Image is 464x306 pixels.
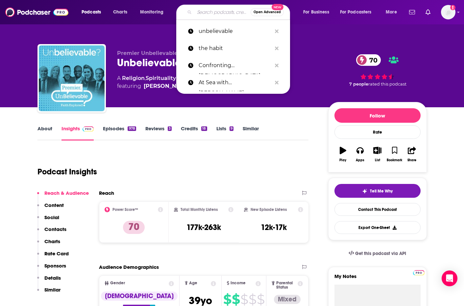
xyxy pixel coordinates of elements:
button: Social [37,214,59,226]
button: Bookmark [386,142,403,166]
svg: Add a profile image [450,5,455,10]
span: , [145,75,146,81]
p: Reach & Audience [44,190,89,196]
a: Show notifications dropdown [406,7,418,18]
span: Charts [113,8,127,17]
a: Show notifications dropdown [423,7,433,18]
span: Parental Status [276,281,297,290]
p: unbelievable [199,23,272,40]
div: Open Intercom Messenger [442,270,457,286]
div: 70 7 peoplerated this podcast [328,50,427,91]
button: tell me why sparkleTell Me Why [334,184,421,198]
a: About [37,125,52,140]
img: tell me why sparkle [362,189,367,194]
button: Follow [334,108,421,123]
p: Content [44,202,64,208]
button: open menu [336,7,381,17]
span: 70 [363,54,381,66]
span: $ [223,294,231,305]
a: Justin Brierley [144,82,191,90]
span: $ [240,294,248,305]
a: Religion [122,75,145,81]
span: Age [189,281,197,285]
img: Podchaser - Follow, Share and Rate Podcasts [5,6,68,18]
a: Spirituality [146,75,176,81]
h2: Audience Demographics [99,264,159,270]
span: Open Advanced [254,11,281,14]
a: Pro website [413,269,425,275]
span: rated this podcast [368,82,406,87]
div: Play [339,158,346,162]
span: Monitoring [140,8,163,17]
h2: Power Score™ [112,207,138,212]
a: the habit [176,40,290,57]
a: Similar [243,125,259,140]
button: Show profile menu [441,5,455,19]
a: Lists9 [216,125,233,140]
button: Rate Card [37,250,69,263]
h2: Total Monthly Listens [181,207,218,212]
p: Contacts [44,226,66,232]
span: New [272,4,283,10]
a: Reviews3 [145,125,172,140]
button: Play [334,142,352,166]
span: Gender [110,281,125,285]
button: Reach & Audience [37,190,89,202]
div: [DEMOGRAPHIC_DATA] [101,292,178,301]
div: 978 [128,126,136,131]
p: At Sea with Justin McRoberts [199,74,272,91]
p: Charts [44,238,60,244]
button: Content [37,202,64,214]
div: Apps [356,158,364,162]
div: Mixed [274,295,301,304]
a: Get this podcast via API [343,245,412,262]
p: Confronting Christianity with Rebecca McLaughlin [199,57,272,74]
a: At Sea with [PERSON_NAME] [176,74,290,91]
div: Search podcasts, credits, & more... [183,5,296,20]
span: Premier Unbelievable? [117,50,180,56]
button: Similar [37,287,61,299]
a: Charts [109,7,131,17]
img: Podchaser Pro [83,126,94,132]
div: Share [407,158,416,162]
span: Get this podcast via API [355,251,406,256]
span: $ [249,294,256,305]
h1: Podcast Insights [37,167,97,177]
span: Income [231,281,246,285]
input: Search podcasts, credits, & more... [194,7,251,17]
span: $ [257,294,264,305]
p: 70 [123,221,145,234]
span: $ [232,294,240,305]
p: Rate Card [44,250,69,257]
button: Details [37,275,61,287]
span: For Podcasters [340,8,372,17]
span: featuring [117,82,271,90]
div: 3 [168,126,172,131]
p: the habit [199,40,272,57]
a: unbelievable [176,23,290,40]
div: Bookmark [387,158,402,162]
p: Similar [44,287,61,293]
a: InsightsPodchaser Pro [61,125,94,140]
img: User Profile [441,5,455,19]
a: 70 [356,54,381,66]
span: Podcasts [82,8,101,17]
p: Social [44,214,59,220]
div: 18 [201,126,207,131]
span: 7 people [349,82,368,87]
a: Episodes978 [103,125,136,140]
p: Details [44,275,61,281]
div: A podcast [117,74,271,90]
h2: Reach [99,190,114,196]
button: open menu [299,7,337,17]
span: and [176,75,186,81]
button: Export One-Sheet [334,221,421,234]
button: Contacts [37,226,66,238]
img: Podchaser Pro [413,270,425,275]
img: Unbelievable? [39,45,105,111]
div: 9 [230,126,233,131]
label: My Notes [334,273,421,285]
span: For Business [303,8,329,17]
